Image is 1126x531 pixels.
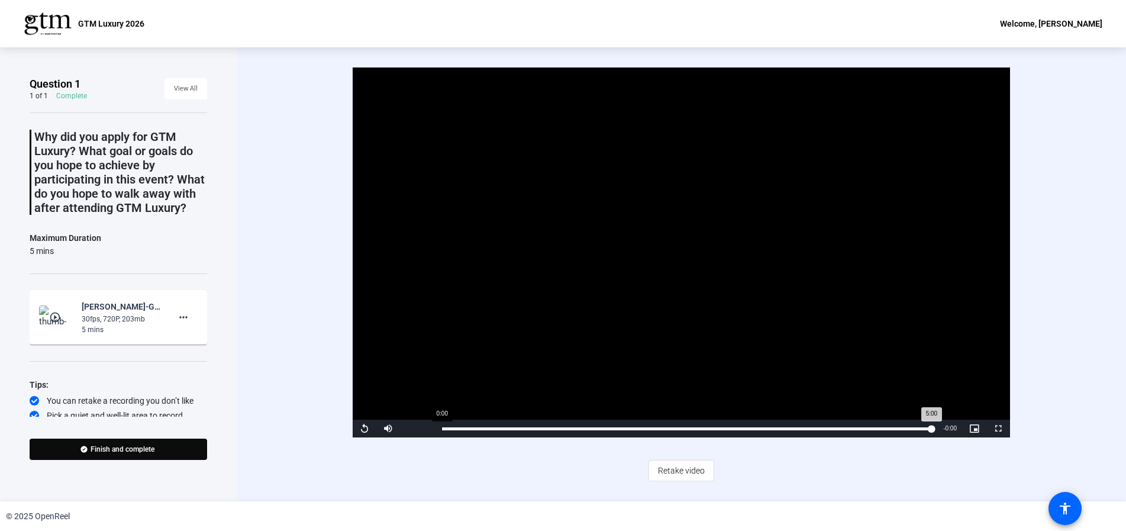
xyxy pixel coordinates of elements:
div: © 2025 OpenReel [6,510,70,523]
mat-icon: accessibility [1058,501,1072,516]
button: Finish and complete [30,439,207,460]
div: Video Player [353,67,1010,437]
div: You can retake a recording you don’t like [30,395,207,407]
img: thumb-nail [39,305,74,329]
span: View All [174,80,198,98]
button: Picture-in-Picture [963,420,986,437]
div: Welcome, [PERSON_NAME] [1000,17,1102,31]
span: Finish and complete [91,445,154,454]
button: Retake video [649,460,714,481]
div: Maximum Duration [30,231,101,245]
span: Retake video [658,459,705,482]
span: 0:00 [946,425,957,432]
p: Why did you apply for GTM Luxury? What goal or goals do you hope to achieve by participating in t... [34,130,207,215]
mat-icon: more_horiz [176,310,191,324]
span: Question 1 [30,77,80,91]
img: OpenReel logo [24,12,72,36]
div: Tips: [30,378,207,392]
div: [PERSON_NAME]-GTM Luxury 2026 Applicant Videos-GTM Luxury 2026-1759690941844-webcam [82,300,161,314]
div: 30fps, 720P, 203mb [82,314,161,324]
div: Progress Bar [441,427,931,430]
div: 5 mins [30,245,101,257]
button: View All [164,78,207,99]
button: Replay [353,420,376,437]
span: - [943,425,945,432]
button: Fullscreen [986,420,1010,437]
p: GTM Luxury 2026 [78,17,144,31]
div: Pick a quiet and well-lit area to record [30,410,207,421]
div: Complete [56,91,87,101]
button: Mute [376,420,400,437]
div: 5 mins [82,324,161,335]
div: 1 of 1 [30,91,48,101]
mat-icon: play_circle_outline [49,311,63,323]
